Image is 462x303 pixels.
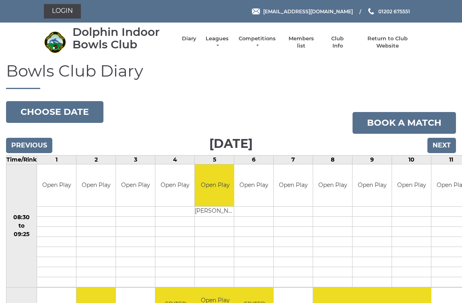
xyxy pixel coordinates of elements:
a: Diary [182,35,196,42]
td: Open Play [116,164,155,207]
input: Previous [6,138,52,153]
td: Open Play [155,164,194,207]
h1: Bowls Club Diary [6,62,456,89]
td: 8 [313,155,353,164]
a: Leagues [204,35,230,50]
span: 01202 675551 [378,8,410,14]
a: Return to Club Website [357,35,418,50]
td: 6 [234,155,274,164]
td: 3 [116,155,155,164]
td: Time/Rink [6,155,37,164]
td: 5 [195,155,234,164]
img: Dolphin Indoor Bowls Club [44,31,66,53]
div: Dolphin Indoor Bowls Club [72,26,174,51]
td: 9 [353,155,392,164]
td: Open Play [234,164,273,207]
td: Open Play [392,164,431,207]
td: 2 [76,155,116,164]
td: [PERSON_NAME] [195,207,235,217]
a: Login [44,4,81,19]
a: Club Info [326,35,349,50]
td: 08:30 to 09:25 [6,164,37,288]
button: Choose date [6,101,103,123]
a: Email [EMAIL_ADDRESS][DOMAIN_NAME] [252,8,353,15]
td: Open Play [313,164,352,207]
img: Phone us [368,8,374,15]
td: Open Play [37,164,76,207]
a: Phone us 01202 675551 [367,8,410,15]
input: Next [427,138,456,153]
a: Book a match [353,112,456,134]
a: Competitions [238,35,276,50]
td: Open Play [76,164,115,207]
img: Email [252,8,260,15]
span: [EMAIL_ADDRESS][DOMAIN_NAME] [263,8,353,14]
td: 7 [274,155,313,164]
td: 1 [37,155,76,164]
td: 10 [392,155,431,164]
td: 4 [155,155,195,164]
td: Open Play [274,164,313,207]
td: Open Play [195,164,235,207]
a: Members list [284,35,318,50]
td: Open Play [353,164,392,207]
